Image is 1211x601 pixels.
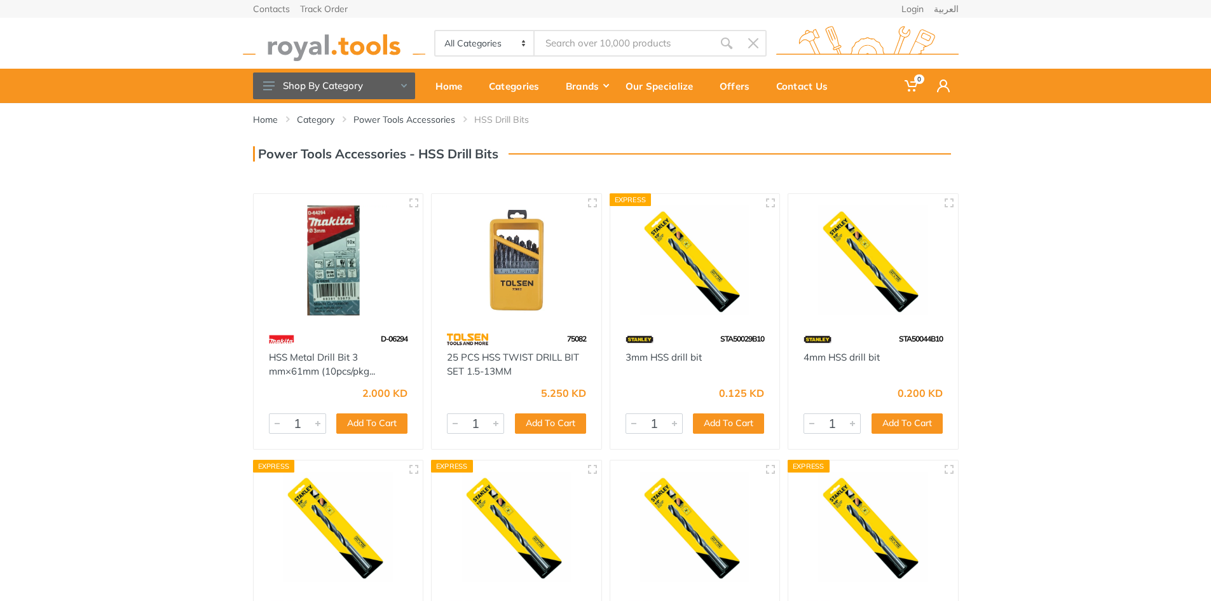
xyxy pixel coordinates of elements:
[443,205,590,315] img: Royal Tools - 25 PCS HSS TWIST DRILL BIT SET 1.5-13MM
[693,413,764,434] button: Add To Cart
[914,74,924,84] span: 0
[515,413,586,434] button: Add To Cart
[719,388,764,398] div: 0.125 KD
[626,351,702,363] a: 3mm HSS drill bit
[336,413,407,434] button: Add To Cart
[480,73,557,99] div: Categories
[474,113,548,126] li: HSS Drill Bits
[265,472,412,582] img: Royal Tools - 5mm HSS drill bit
[447,328,488,350] img: 64.webp
[934,4,959,13] a: العربية
[800,472,947,582] img: Royal Tools - 12mm HSS drill bit
[435,31,535,55] select: Category
[253,113,278,126] a: Home
[626,328,653,350] img: 15.webp
[253,4,290,13] a: Contacts
[804,328,831,350] img: 15.webp
[253,146,498,162] h3: Power Tools Accessories - HSS Drill Bits
[381,334,407,343] span: D-06294
[541,388,586,398] div: 5.250 KD
[901,4,924,13] a: Login
[535,30,713,57] input: Site search
[610,193,652,206] div: Express
[622,472,769,582] img: Royal Tools - 8mm HSS drill bit
[567,334,586,343] span: 75082
[896,69,928,103] a: 0
[427,73,480,99] div: Home
[253,73,415,99] button: Shop By Category
[253,460,295,473] div: Express
[362,388,407,398] div: 2.000 KD
[269,351,375,378] a: HSS Metal Drill Bit 3 mm×61mm (10pcs/pkg...
[788,460,830,473] div: Express
[767,69,845,103] a: Contact Us
[269,328,294,350] img: 42.webp
[443,472,590,582] img: Royal Tools - 6mm HSS drill bit
[711,69,767,103] a: Offers
[872,413,943,434] button: Add To Cart
[427,69,480,103] a: Home
[720,334,764,343] span: STA50029B10
[253,113,959,126] nav: breadcrumb
[804,351,880,363] a: 4mm HSS drill bit
[243,26,425,61] img: royal.tools Logo
[800,205,947,315] img: Royal Tools - 4mm HSS drill bit
[265,205,412,315] img: Royal Tools - HSS Metal Drill Bit 3 mm×61mm (10pcs/pkg)
[353,113,455,126] a: Power Tools Accessories
[617,69,711,103] a: Our Specialize
[480,69,557,103] a: Categories
[898,388,943,398] div: 0.200 KD
[557,73,617,99] div: Brands
[776,26,959,61] img: royal.tools Logo
[617,73,711,99] div: Our Specialize
[767,73,845,99] div: Contact Us
[622,205,769,315] img: Royal Tools - 3mm HSS drill bit
[447,351,579,378] a: 25 PCS HSS TWIST DRILL BIT SET 1.5-13MM
[297,113,334,126] a: Category
[431,460,473,473] div: Express
[300,4,348,13] a: Track Order
[899,334,943,343] span: STA50044B10
[711,73,767,99] div: Offers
